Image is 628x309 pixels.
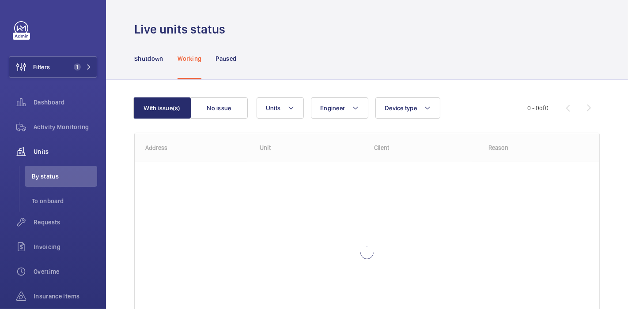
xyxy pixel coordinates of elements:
button: Device type [375,97,440,119]
button: Units [257,97,304,119]
span: Units [266,104,280,112]
span: of [539,104,545,112]
span: Activity Monitoring [34,123,97,131]
span: Filters [33,63,50,71]
span: Requests [34,218,97,227]
span: By status [32,172,97,181]
p: Shutdown [134,54,163,63]
button: With issue(s) [133,97,191,119]
span: 0 - 0 0 [527,105,549,111]
span: Device type [385,104,417,112]
span: Insurance items [34,292,97,301]
span: 1 [74,63,81,71]
span: Dashboard [34,98,97,107]
p: Paused [216,54,236,63]
p: Working [178,54,201,63]
span: Overtime [34,267,97,276]
span: To onboard [32,197,97,205]
span: Engineer [320,104,345,112]
span: Invoicing [34,242,97,251]
h1: Live units status [134,21,231,37]
button: Filters1 [9,56,97,78]
button: Engineer [311,97,368,119]
button: No issue [190,97,248,119]
span: Units [34,147,97,156]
